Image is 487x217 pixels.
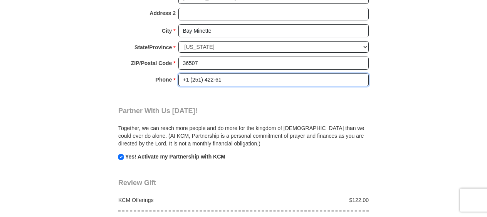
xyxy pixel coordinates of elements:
strong: Phone [156,74,172,85]
span: Review Gift [118,179,156,187]
strong: Address 2 [149,8,176,18]
strong: Yes! Activate my Partnership with KCM [125,154,225,160]
strong: State/Province [134,42,172,53]
p: Together, we can reach more people and do more for the kingdom of [DEMOGRAPHIC_DATA] than we coul... [118,124,369,147]
span: Partner With Us [DATE]! [118,107,198,115]
div: KCM Offerings [114,196,244,204]
strong: City [162,25,172,36]
div: $122.00 [243,196,373,204]
strong: ZIP/Postal Code [131,58,172,68]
